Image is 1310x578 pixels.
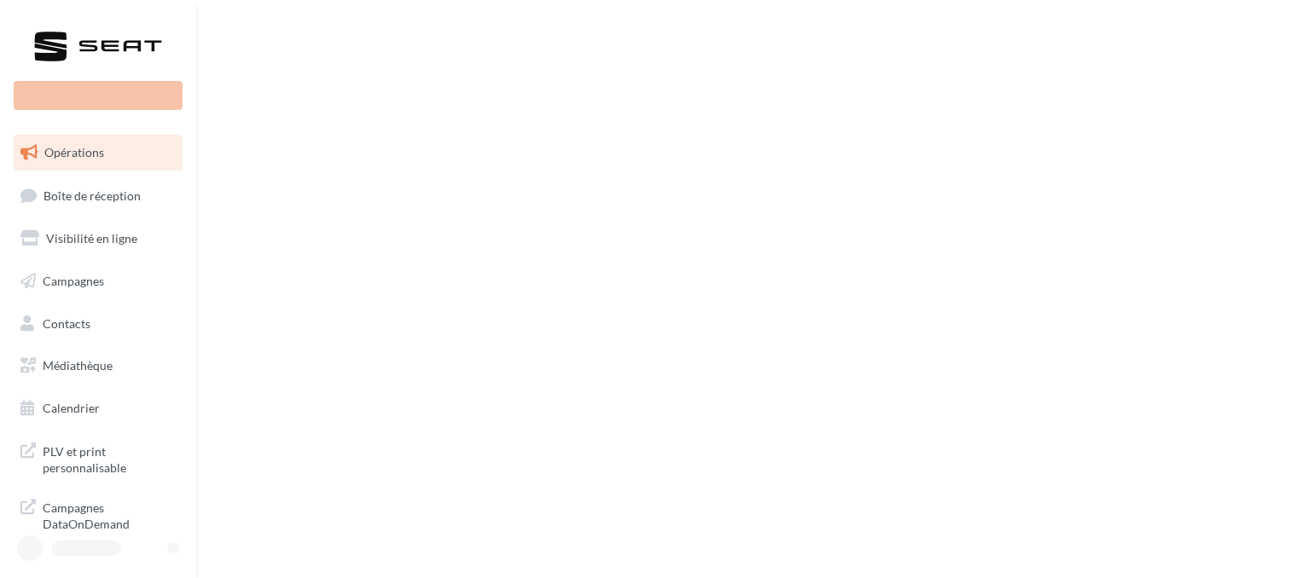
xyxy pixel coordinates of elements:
span: Boîte de réception [43,188,141,202]
span: Campagnes DataOnDemand [43,496,176,533]
a: Campagnes [10,263,186,299]
a: Visibilité en ligne [10,221,186,257]
a: PLV et print personnalisable [10,433,186,483]
span: Contacts [43,315,90,330]
span: Visibilité en ligne [46,231,137,246]
a: Contacts [10,306,186,342]
a: Boîte de réception [10,177,186,214]
a: Médiathèque [10,348,186,384]
span: Opérations [44,145,104,159]
span: PLV et print personnalisable [43,440,176,477]
span: Campagnes [43,274,104,288]
a: Campagnes DataOnDemand [10,489,186,540]
a: Calendrier [10,390,186,426]
span: Médiathèque [43,358,113,373]
a: Opérations [10,135,186,171]
div: Nouvelle campagne [14,81,183,110]
span: Calendrier [43,401,100,415]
